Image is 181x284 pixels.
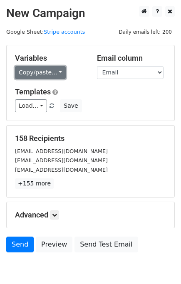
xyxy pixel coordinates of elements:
a: Load... [15,99,47,112]
h5: Email column [97,54,166,63]
small: Google Sheet: [6,29,85,35]
a: Send Test Email [74,237,138,252]
a: Templates [15,87,51,96]
a: +155 more [15,178,54,189]
a: Send [6,237,34,252]
h5: Advanced [15,210,166,220]
button: Save [60,99,82,112]
h5: 158 Recipients [15,134,166,143]
a: Daily emails left: 200 [116,29,175,35]
span: Daily emails left: 200 [116,27,175,37]
iframe: Chat Widget [139,244,181,284]
small: [EMAIL_ADDRESS][DOMAIN_NAME] [15,157,108,163]
small: [EMAIL_ADDRESS][DOMAIN_NAME] [15,148,108,154]
a: Copy/paste... [15,66,66,79]
h5: Variables [15,54,84,63]
h2: New Campaign [6,6,175,20]
a: Stripe accounts [44,29,85,35]
small: [EMAIL_ADDRESS][DOMAIN_NAME] [15,167,108,173]
a: Preview [36,237,72,252]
